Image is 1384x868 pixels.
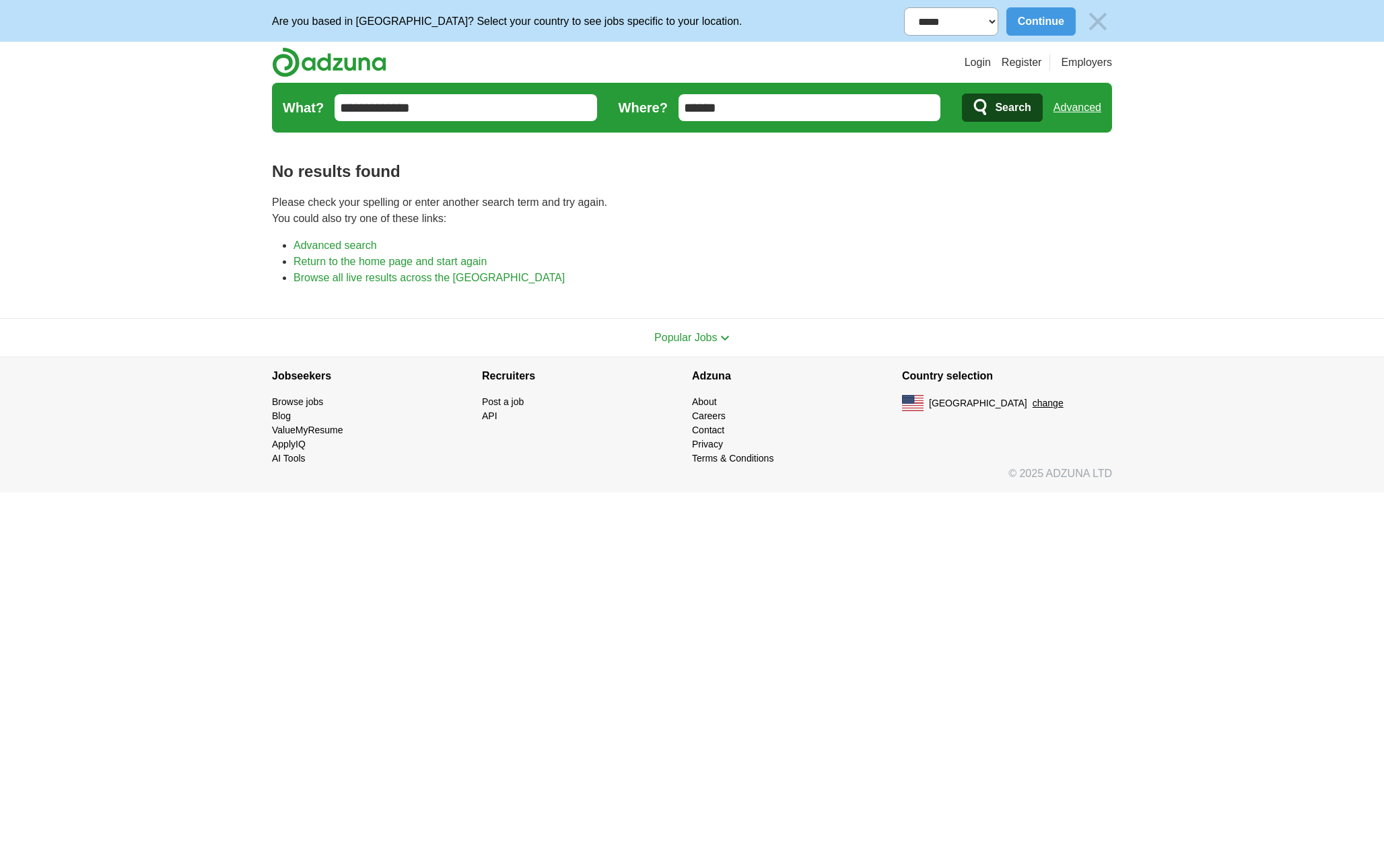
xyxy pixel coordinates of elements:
[692,425,724,435] a: Contact
[692,439,723,449] a: Privacy
[482,396,524,407] a: Post a job
[995,94,1031,121] span: Search
[692,453,773,464] a: Terms & Conditions
[619,98,668,118] label: Where?
[1033,396,1064,410] button: change
[272,194,1112,227] p: Please check your spelling or enter another search term and try again. You could also try one of ...
[1002,55,1042,71] a: Register
[692,396,717,407] a: About
[272,439,306,449] a: ApplyIQ
[902,395,924,411] img: US flag
[272,425,343,435] a: ValueMyResume
[272,159,1112,184] h1: No results found
[293,256,487,267] a: Return to the home page and start again
[654,332,717,343] span: Popular Jobs
[293,240,377,251] a: Advanced search
[929,396,1027,410] span: [GEOGRAPHIC_DATA]
[272,453,306,464] a: AI Tools
[720,335,730,341] img: toggle icon
[1006,7,1076,36] button: Continue
[1061,55,1112,71] a: Employers
[902,357,1112,395] h4: Country selection
[272,47,386,77] img: Adzuna logo
[482,410,497,421] a: API
[1053,94,1101,121] a: Advanced
[272,396,323,407] a: Browse jobs
[293,272,565,283] a: Browse all live results across the [GEOGRAPHIC_DATA]
[272,410,291,421] a: Blog
[272,13,742,30] p: Are you based in [GEOGRAPHIC_DATA]? Select your country to see jobs specific to your location.
[261,466,1123,493] div: © 2025 ADZUNA LTD
[1084,7,1112,36] img: icon_close_no_bg.svg
[965,55,991,71] a: Login
[692,410,726,421] a: Careers
[283,98,324,118] label: What?
[962,94,1042,122] button: Search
